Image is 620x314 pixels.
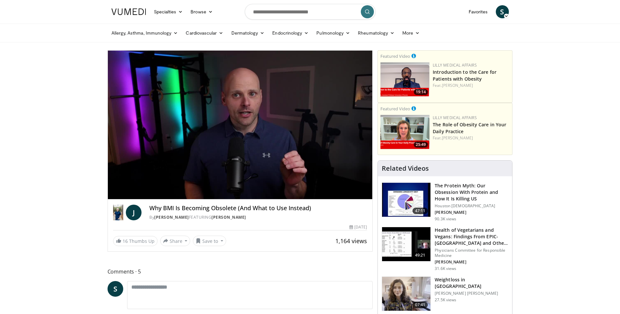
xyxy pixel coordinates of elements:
[349,224,367,230] div: [DATE]
[398,26,424,39] a: More
[123,238,128,244] span: 16
[382,276,508,311] a: 07:41 Weightloss in [GEOGRAPHIC_DATA] [PERSON_NAME] [PERSON_NAME] 27.5K views
[227,26,269,39] a: Dermatology
[435,210,508,215] p: [PERSON_NAME]
[412,208,428,214] span: 47:11
[435,297,456,303] p: 27.5K views
[433,121,506,134] a: The Role of Obesity Care in Your Daily Practice
[433,83,510,88] div: Feat.
[433,69,496,82] a: Introduction to the Care for Patients with Obesity
[380,62,429,97] a: 19:14
[442,135,473,141] a: [PERSON_NAME]
[380,53,410,59] small: Featured Video
[412,252,428,259] span: 49:21
[108,281,123,297] a: S
[442,83,473,88] a: [PERSON_NAME]
[335,237,367,245] span: 1,164 views
[382,165,429,172] h4: Related Videos
[211,214,246,220] a: [PERSON_NAME]
[433,115,477,120] a: Lilly Medical Affairs
[245,4,376,20] input: Search topics, interventions
[149,205,367,212] h4: Why BMI Is Becoming Obsolete (And What to Use Instead)
[382,183,430,217] img: b7b8b05e-5021-418b-a89a-60a270e7cf82.150x105_q85_crop-smart_upscale.jpg
[380,115,429,149] a: 25:49
[380,106,410,112] small: Featured Video
[433,135,510,141] div: Feat.
[193,236,226,246] button: Save to
[187,5,217,18] a: Browse
[435,203,508,209] p: Houston [DEMOGRAPHIC_DATA]
[382,277,430,311] img: 9983fed1-7565-45be-8934-aef1103ce6e2.150x105_q85_crop-smart_upscale.jpg
[182,26,227,39] a: Cardiovascular
[113,236,158,246] a: 16 Thumbs Up
[465,5,492,18] a: Favorites
[414,89,428,95] span: 19:14
[435,259,508,265] p: [PERSON_NAME]
[154,214,189,220] a: [PERSON_NAME]
[108,51,373,199] video-js: Video Player
[435,216,456,222] p: 90.3K views
[380,115,429,149] img: e1208b6b-349f-4914-9dd7-f97803bdbf1d.png.150x105_q85_crop-smart_upscale.png
[435,276,508,290] h3: Weightloss in [GEOGRAPHIC_DATA]
[113,205,124,220] img: Dr. Jordan Rennicke
[111,8,146,15] img: VuMedi Logo
[126,205,142,220] a: J
[414,142,428,148] span: 25:49
[435,291,508,296] p: [PERSON_NAME] [PERSON_NAME]
[435,248,508,258] p: Physicians Committee for Responsible Medicine
[382,227,508,271] a: 49:21 Health of Vegetarians and Vegans: Findings From EPIC-[GEOGRAPHIC_DATA] and Othe… Physicians...
[354,26,398,39] a: Rheumatology
[435,227,508,246] h3: Health of Vegetarians and Vegans: Findings From EPIC-[GEOGRAPHIC_DATA] and Othe…
[496,5,509,18] a: S
[382,227,430,261] img: 606f2b51-b844-428b-aa21-8c0c72d5a896.150x105_q85_crop-smart_upscale.jpg
[380,62,429,97] img: acc2e291-ced4-4dd5-b17b-d06994da28f3.png.150x105_q85_crop-smart_upscale.png
[150,5,187,18] a: Specialties
[268,26,312,39] a: Endocrinology
[435,266,456,271] p: 31.6K views
[108,26,182,39] a: Allergy, Asthma, Immunology
[433,62,477,68] a: Lilly Medical Affairs
[382,182,508,222] a: 47:11 The Protein Myth: Our Obsession With Protein and How It Is Killing US Houston [DEMOGRAPHIC_...
[160,236,191,246] button: Share
[412,302,428,308] span: 07:41
[435,182,508,202] h3: The Protein Myth: Our Obsession With Protein and How It Is Killing US
[312,26,354,39] a: Pulmonology
[108,267,373,276] span: Comments 5
[149,214,367,220] div: By FEATURING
